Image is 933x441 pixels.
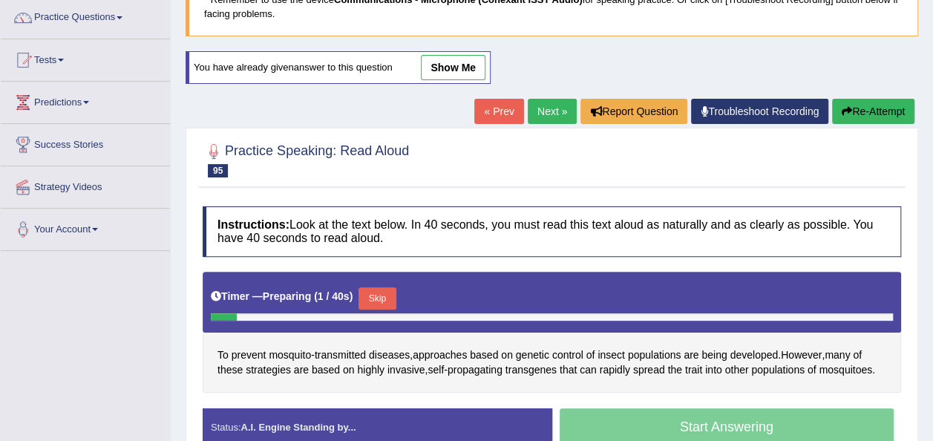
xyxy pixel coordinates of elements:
button: Skip [359,287,396,310]
span: Click to see word definition [598,347,625,363]
span: Click to see word definition [232,347,266,363]
h2: Practice Speaking: Read Aloud [203,140,409,177]
span: Click to see word definition [315,347,366,363]
a: show me [421,55,485,80]
span: Click to see word definition [705,362,722,378]
span: Click to see word definition [701,347,727,363]
span: Click to see word definition [724,362,748,378]
span: Click to see word definition [246,362,291,378]
span: Click to see word definition [428,362,444,378]
span: Click to see word definition [628,347,681,363]
span: Click to see word definition [685,362,702,378]
span: 95 [208,164,228,177]
span: Click to see word definition [730,347,778,363]
span: Click to see word definition [751,362,805,378]
a: Troubleshoot Recording [691,99,828,124]
span: Click to see word definition [269,347,311,363]
b: Instructions: [217,218,289,231]
span: Click to see word definition [552,347,583,363]
a: Your Account [1,209,170,246]
button: Re-Attempt [832,99,914,124]
span: Click to see word definition [413,347,467,363]
span: Click to see word definition [312,362,340,378]
div: - , . , , - . [203,272,901,393]
span: Click to see word definition [357,362,384,378]
button: Report Question [580,99,687,124]
span: Click to see word definition [586,347,595,363]
a: Predictions [1,82,170,119]
a: Strategy Videos [1,166,170,203]
span: Click to see word definition [600,362,630,378]
div: You have already given answer to this question [186,51,491,84]
a: Next » [528,99,577,124]
span: Click to see word definition [853,347,862,363]
h4: Look at the text below. In 40 seconds, you must read this text aloud as naturally and as clearly ... [203,206,901,256]
span: Click to see word definition [343,362,355,378]
span: Click to see word definition [294,362,309,378]
h5: Timer — [211,291,353,302]
span: Click to see word definition [217,362,243,378]
b: Preparing [263,290,311,302]
span: Click to see word definition [667,362,681,378]
a: Tests [1,39,170,76]
strong: A.I. Engine Standing by... [240,422,356,433]
span: Click to see word definition [808,362,816,378]
a: « Prev [474,99,523,124]
span: Click to see word definition [684,347,698,363]
span: Click to see word definition [781,347,822,363]
span: Click to see word definition [470,347,498,363]
span: Click to see word definition [580,362,597,378]
span: Click to see word definition [501,347,513,363]
span: Click to see word definition [448,362,502,378]
span: Click to see word definition [369,347,410,363]
span: Click to see word definition [825,347,850,363]
a: Success Stories [1,124,170,161]
span: Click to see word definition [387,362,425,378]
span: Click to see word definition [516,347,549,363]
span: Click to see word definition [560,362,577,378]
span: Click to see word definition [505,362,557,378]
span: Click to see word definition [217,347,229,363]
span: Click to see word definition [633,362,665,378]
b: ( [314,290,318,302]
b: ) [350,290,353,302]
b: 1 / 40s [318,290,350,302]
span: Click to see word definition [819,362,872,378]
